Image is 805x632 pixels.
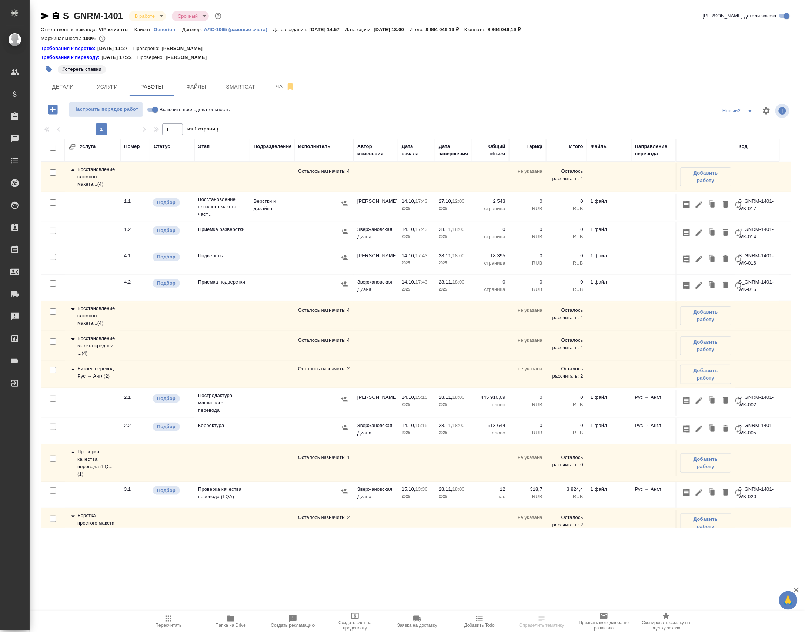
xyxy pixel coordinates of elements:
[41,54,101,61] div: Нажми, чтобы открыть папку с инструкцией
[198,226,246,233] p: Приемка разверстки
[719,422,732,436] button: Удалить
[294,510,354,536] td: Осталось назначить: 2
[680,306,731,325] button: Добавить работу
[41,45,97,52] a: Требования к верстке:
[439,423,452,428] p: 28.11,
[680,513,731,533] button: Добавить работу
[69,143,76,150] button: Развернуть
[439,486,452,492] p: 28.11,
[69,166,117,188] div: Восстановление сложного макета с полным соответствием оформлению оригинала
[684,308,727,323] span: Добавить работу
[402,253,415,258] p: 14.10,
[439,226,452,232] p: 28.11,
[705,198,719,212] button: Клонировать
[527,143,542,150] div: Тариф
[41,27,99,32] p: Ответственная команда:
[402,394,415,400] p: 14.10,
[152,278,191,288] div: Можно подбирать исполнителей
[476,394,505,401] p: 445 910,69
[124,394,146,401] div: 2.1
[402,286,431,293] p: 2025
[294,303,354,329] td: Осталось назначить: 4
[129,11,166,21] div: В работе
[775,104,791,118] span: Посмотреть информацию
[152,394,191,404] div: Можно подбирать исполнителей
[69,305,117,327] div: Восстановление сложного макета с частичным соответствием оформлению оригинала
[550,422,583,429] p: 0
[198,392,246,414] p: Постредактура машинного перевода
[267,82,303,91] span: Чат
[415,486,428,492] p: 13:36
[310,27,345,32] p: [DATE] 14:57
[43,102,63,117] button: Добавить работу
[684,367,727,382] span: Добавить работу
[154,27,182,32] p: Generium
[732,486,745,500] button: Заменить
[402,143,431,158] div: Дата начала
[513,365,542,373] p: не указана
[439,233,468,241] p: 2025
[693,394,705,408] button: Редактировать
[476,422,505,429] p: 1 513 644
[591,143,608,150] div: Файлы
[550,286,583,293] p: RUB
[402,259,431,267] p: 2025
[345,27,374,32] p: Дата сдачи:
[69,102,143,117] button: Настроить порядок работ
[735,482,779,508] td: S_GNRM-1401-WK-020
[680,394,693,408] button: Скопировать мини-бриф
[546,450,587,476] td: Осталось рассчитать: 0
[513,205,542,212] p: RUB
[152,486,191,496] div: Можно подбирать исполнителей
[513,394,542,401] p: 0
[439,143,468,158] div: Дата завершения
[693,422,705,436] button: Редактировать
[550,198,583,205] p: 0
[513,226,542,233] p: 0
[452,198,465,204] p: 12:00
[152,252,191,262] div: Можно подбирать исполнителей
[124,198,146,205] div: 1.1
[415,253,428,258] p: 17:43
[684,516,727,530] span: Добавить работу
[354,194,398,220] td: [PERSON_NAME]
[680,365,731,384] button: Добавить работу
[569,143,583,150] div: Итого
[719,198,732,212] button: Удалить
[513,233,542,241] p: RUB
[402,401,431,408] p: 2025
[703,12,776,20] span: [PERSON_NAME] детали заказа
[415,198,428,204] p: 17:43
[719,252,732,266] button: Удалить
[97,34,107,43] button: 3824.40 RUB;
[354,222,398,248] td: Звержановская Диана
[476,143,505,158] div: Общий объем
[735,222,779,248] td: S_GNRM-1401-WK-014
[137,54,166,61] p: Проверено:
[739,143,748,150] div: Код
[546,361,587,387] td: Осталось рассчитать: 2
[513,307,542,314] p: не указана
[705,422,719,436] button: Клонировать
[732,422,745,436] button: Заменить
[198,278,246,286] p: Приемка подверстки
[693,278,705,292] button: Редактировать
[176,13,200,19] button: Срочный
[452,486,465,492] p: 18:00
[719,278,732,292] button: Удалить
[452,279,465,285] p: 18:00
[73,105,139,114] span: Настроить порядок работ
[550,278,583,286] p: 0
[550,493,583,500] p: RUB
[513,286,542,293] p: RUB
[513,454,542,461] p: не указана
[758,102,775,120] span: Настроить таблицу
[439,259,468,267] p: 2025
[732,198,745,212] button: Заменить
[680,252,693,266] button: Скопировать мини-бриф
[705,486,719,500] button: Клонировать
[735,418,779,444] td: S_GNRM-1401-WK-005
[513,486,542,493] p: 318,7
[439,401,468,408] p: 2025
[198,143,210,150] div: Этап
